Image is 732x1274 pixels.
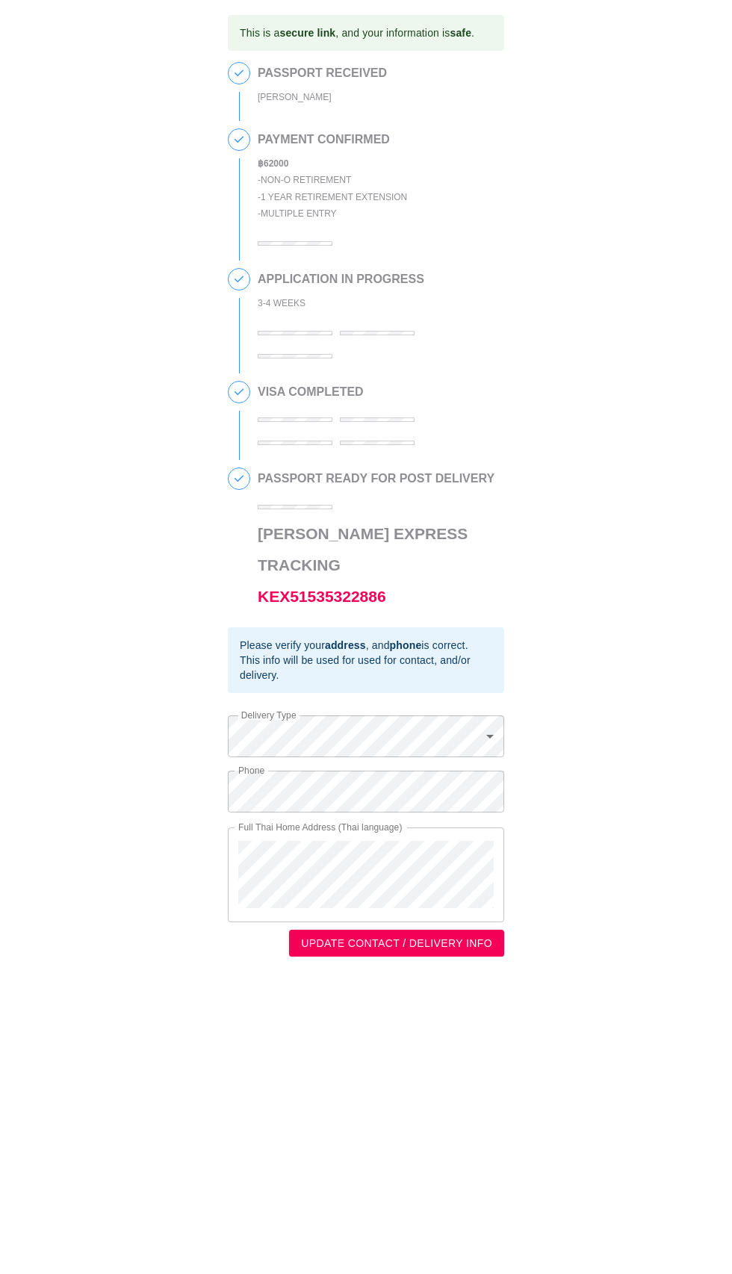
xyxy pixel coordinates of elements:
h2: PASSPORT RECEIVED [258,66,387,80]
span: UPDATE CONTACT / DELIVERY INFO [301,934,492,953]
b: safe [450,27,471,39]
div: - 1 Year Retirement Extension [258,189,407,206]
button: UPDATE CONTACT / DELIVERY INFO [289,930,504,957]
h3: [PERSON_NAME] Express Tracking [258,518,497,612]
span: 3 [229,269,249,290]
div: - NON-O Retirement [258,172,407,189]
span: 4 [229,382,249,403]
div: - Multiple entry [258,205,407,223]
h2: PASSPORT READY FOR POST DELIVERY [258,472,497,485]
span: 2 [229,129,249,150]
span: 1 [229,63,249,84]
div: This is a , and your information is . [240,19,474,46]
b: address [325,639,366,651]
span: 5 [229,468,249,489]
h2: PAYMENT CONFIRMED [258,133,407,146]
div: 3-4 WEEKS [258,295,497,312]
div: This info will be used for used for contact, and/or delivery. [240,653,492,683]
a: KEX51535322886 [258,588,386,605]
div: [PERSON_NAME] [258,89,387,106]
b: phone [390,639,422,651]
h2: VISA COMPLETED [258,385,497,399]
div: Please verify your , and is correct. [240,638,492,653]
h2: APPLICATION IN PROGRESS [258,273,497,286]
b: secure link [279,27,335,39]
b: ฿ 62000 [258,158,288,169]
